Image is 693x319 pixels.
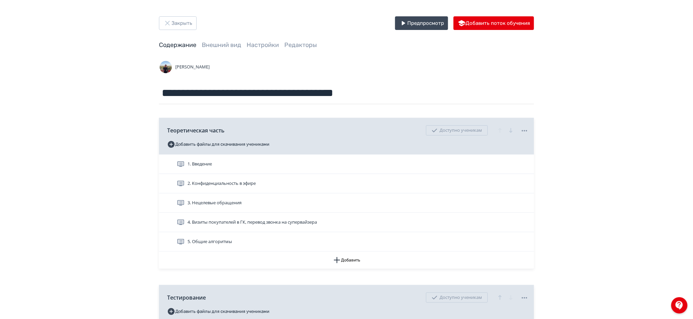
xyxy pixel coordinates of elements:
a: Содержание [159,41,196,49]
button: Добавить [159,252,534,269]
div: 2. Конфиденциальность в эфире [159,174,534,193]
span: 5. Общие алгоритмы [188,238,232,245]
a: Внешний вид [202,41,241,49]
div: 1. Введение [159,155,534,174]
div: Доступно ученикам [426,125,488,135]
button: Закрыть [159,16,197,30]
button: Предпросмотр [395,16,448,30]
span: 3. Нецелевые обращения [188,200,242,206]
a: Редакторы [284,41,317,49]
button: Добавить поток обучения [454,16,534,30]
div: 5. Общие алгоритмы [159,232,534,252]
div: 4. Визиты покупателей в ГК, перевод звонка на супервайзера [159,213,534,232]
span: [PERSON_NAME] [175,64,210,70]
span: Теоретическая часть [167,126,225,134]
span: Тестирование [167,293,206,302]
span: 4. Визиты покупателей в ГК, перевод звонка на супервайзера [188,219,317,226]
a: Настройки [247,41,279,49]
button: Добавить файлы для скачивания учениками [167,139,269,150]
div: Доступно ученикам [426,292,488,303]
span: 2. Конфиденциальность в эфире [188,180,256,187]
img: Avatar [159,60,173,74]
span: 1. Введение [188,161,212,168]
div: 3. Нецелевые обращения [159,193,534,213]
button: Добавить файлы для скачивания учениками [167,306,269,317]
